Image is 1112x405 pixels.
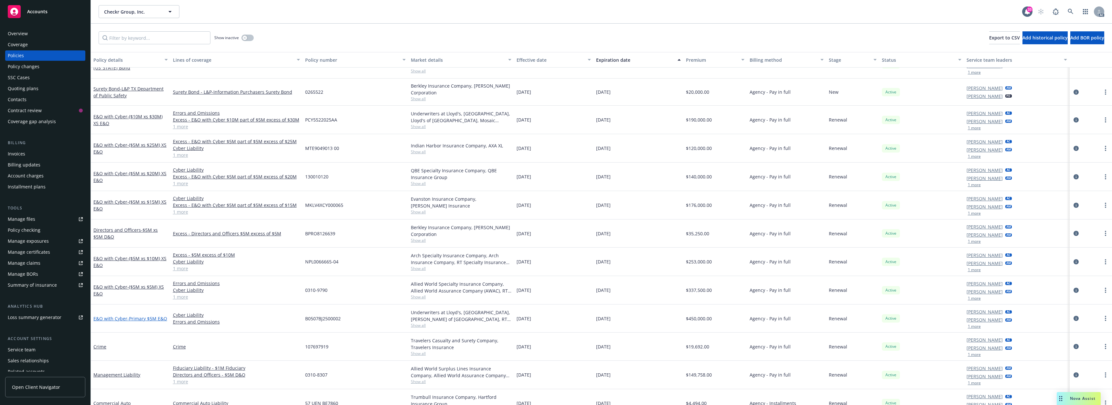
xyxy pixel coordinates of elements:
a: [PERSON_NAME] [967,393,1003,400]
a: Quoting plans [5,83,85,94]
span: Active [884,89,897,95]
a: Manage certificates [5,247,85,257]
a: more [1102,343,1109,350]
span: Renewal [829,287,847,293]
span: [DATE] [517,230,531,237]
button: Stage [826,52,879,68]
a: circleInformation [1072,144,1080,152]
span: Add BOR policy [1070,35,1104,41]
a: more [1102,229,1109,237]
a: 1 more [173,378,300,385]
div: QBE Specialty Insurance Company, QBE Insurance Group [411,167,511,181]
a: Excess - E&O with Cyber $5M part of $5M excess of $20M [173,173,300,180]
div: Coverage [8,39,28,50]
div: Stage [829,57,870,63]
span: [DATE] [517,287,531,293]
span: [DATE] [596,145,611,152]
span: [DATE] [596,258,611,265]
a: Directors and Officers - $5M D&O [173,371,300,378]
a: Errors and Omissions [173,280,300,287]
div: SSC Cases [8,72,30,83]
span: Checkr Group, Inc. [104,8,160,15]
div: Travelers Casualty and Surety Company, Travelers Insurance [411,337,511,351]
a: E&O with Cyber [93,170,166,183]
a: Contract review [5,105,85,116]
span: Show all [411,149,511,155]
span: Show all [411,379,511,384]
a: Manage claims [5,258,85,268]
span: Renewal [829,145,847,152]
div: Expiration date [596,57,674,63]
span: - ($5M xs $10M) XS E&O [93,255,166,268]
span: Show all [411,238,511,243]
span: Active [884,287,897,293]
span: Renewal [829,202,847,208]
button: 1 more [968,381,981,385]
a: Surety Bond - L&P-Information Purchasers Surety Bond [173,89,300,95]
span: [DATE] [517,343,531,350]
span: Renewal [829,258,847,265]
span: PCY5522025AA [305,116,337,123]
span: [DATE] [596,315,611,322]
a: Overview [5,28,85,39]
span: Show all [411,68,511,74]
span: $176,000.00 [686,202,712,208]
span: Agency - Pay in full [750,202,791,208]
span: Renewal [829,173,847,180]
a: circleInformation [1072,258,1080,266]
a: circleInformation [1072,229,1080,237]
span: [DATE] [517,258,531,265]
div: Allied World Specialty Insurance Company, Allied World Assurance Company (AWAC), RT Specialty Ins... [411,281,511,294]
a: Report a Bug [1049,5,1062,18]
a: circleInformation [1072,343,1080,350]
a: [PERSON_NAME] [967,308,1003,315]
span: Agency - Pay in full [750,315,791,322]
a: [PERSON_NAME] [967,345,1003,351]
div: Billing method [750,57,817,63]
a: Cyber Liability [173,145,300,152]
a: [PERSON_NAME] [967,336,1003,343]
span: [DATE] [596,173,611,180]
a: [PERSON_NAME] [967,195,1003,202]
a: Directors and Officers [93,227,158,240]
span: - ($5M xs $5M) XS E&O [93,284,164,297]
a: [PERSON_NAME] [967,118,1003,125]
span: $450,000.00 [686,315,712,322]
a: Sales relationships [5,356,85,366]
button: 1 more [968,353,981,357]
span: Renewal [829,343,847,350]
span: [DATE] [517,202,531,208]
button: Checkr Group, Inc. [99,5,179,18]
a: Service team [5,345,85,355]
div: Policies [8,50,24,61]
div: Policy changes [8,61,39,72]
div: Lines of coverage [173,57,293,63]
span: Show all [411,96,511,101]
button: 1 more [968,268,981,272]
span: $35,250.00 [686,230,709,237]
button: 1 more [968,325,981,328]
span: Show all [411,181,511,186]
a: [PERSON_NAME] [967,146,1003,153]
div: Policy checking [8,225,40,235]
span: Active [884,230,897,236]
span: Agency - Pay in full [750,116,791,123]
button: Add BOR policy [1070,31,1104,44]
div: Premium [686,57,737,63]
span: $149,758.00 [686,371,712,378]
a: E&O with Cyber [93,284,164,297]
span: [DATE] [596,287,611,293]
a: Excess - $5M excess of $10M [173,251,300,258]
div: Manage files [8,214,35,224]
span: Agency - Pay in full [750,89,791,95]
span: - ($5M xs $15M) XS E&O [93,199,166,212]
button: Lines of coverage [170,52,303,68]
div: Status [882,57,954,63]
div: 33 [1027,6,1032,12]
a: Start snowing [1034,5,1047,18]
a: Account charges [5,171,85,181]
span: $190,000.00 [686,116,712,123]
div: Allied World Surplus Lines Insurance Company, Allied World Assurance Company (AWAC), RT Specialty... [411,365,511,379]
a: E&O with Cyber [93,199,166,212]
a: Fiduciary Liability - $1M Fiduciary [173,365,300,371]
